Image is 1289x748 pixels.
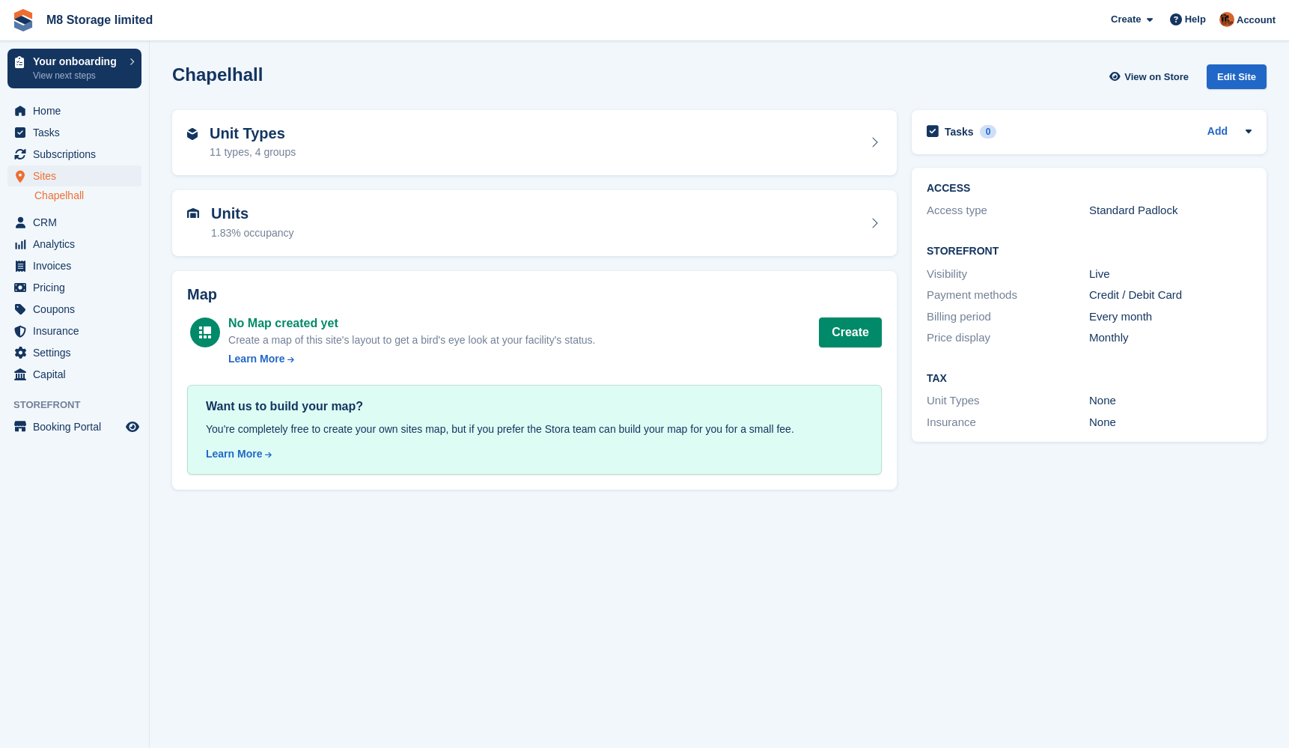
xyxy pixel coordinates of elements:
[1111,12,1141,27] span: Create
[7,342,141,363] a: menu
[33,56,122,67] p: Your onboarding
[124,418,141,436] a: Preview store
[33,342,123,363] span: Settings
[211,225,294,241] div: 1.83% occupancy
[945,125,974,139] h2: Tasks
[1107,64,1195,89] a: View on Store
[1089,392,1252,410] div: None
[33,255,123,276] span: Invoices
[7,212,141,233] a: menu
[206,446,262,462] div: Learn More
[33,234,123,255] span: Analytics
[1089,414,1252,431] div: None
[927,392,1089,410] div: Unit Types
[7,277,141,298] a: menu
[33,144,123,165] span: Subscriptions
[187,286,882,303] h2: Map
[927,373,1252,385] h2: Tax
[1089,266,1252,283] div: Live
[7,49,141,88] a: Your onboarding View next steps
[7,416,141,437] a: menu
[33,277,123,298] span: Pricing
[927,308,1089,326] div: Billing period
[228,351,284,367] div: Learn More
[12,9,34,31] img: stora-icon-8386f47178a22dfd0bd8f6a31ec36ba5ce8667c1dd55bd0f319d3a0aa187defe.svg
[210,145,296,160] div: 11 types, 4 groups
[927,266,1089,283] div: Visibility
[819,317,882,347] button: Create
[33,299,123,320] span: Coupons
[7,299,141,320] a: menu
[33,100,123,121] span: Home
[13,398,149,413] span: Storefront
[1089,308,1252,326] div: Every month
[1207,64,1267,95] a: Edit Site
[1185,12,1206,27] span: Help
[33,416,123,437] span: Booking Portal
[7,122,141,143] a: menu
[7,364,141,385] a: menu
[7,234,141,255] a: menu
[7,100,141,121] a: menu
[927,202,1089,219] div: Access type
[1089,287,1252,304] div: Credit / Debit Card
[927,287,1089,304] div: Payment methods
[187,128,198,140] img: unit-type-icn-2b2737a686de81e16bb02015468b77c625bbabd49415b5ef34ead5e3b44a266d.svg
[34,189,141,203] a: Chapelhall
[927,246,1252,258] h2: Storefront
[927,183,1252,195] h2: ACCESS
[1207,124,1228,141] a: Add
[228,332,595,348] div: Create a map of this site's layout to get a bird's eye look at your facility's status.
[1207,64,1267,89] div: Edit Site
[927,329,1089,347] div: Price display
[33,69,122,82] p: View next steps
[211,205,294,222] h2: Units
[206,422,863,437] div: You're completely free to create your own sites map, but if you prefer the Stora team can build y...
[172,64,263,85] h2: Chapelhall
[1089,202,1252,219] div: Standard Padlock
[33,212,123,233] span: CRM
[172,190,897,256] a: Units 1.83% occupancy
[7,144,141,165] a: menu
[1124,70,1189,85] span: View on Store
[927,414,1089,431] div: Insurance
[210,125,296,142] h2: Unit Types
[1219,12,1234,27] img: Andy McLafferty
[1237,13,1276,28] span: Account
[980,125,997,139] div: 0
[7,320,141,341] a: menu
[40,7,159,32] a: M8 Storage limited
[187,208,199,219] img: unit-icn-7be61d7bf1b0ce9d3e12c5938cc71ed9869f7b940bace4675aadf7bd6d80202e.svg
[33,364,123,385] span: Capital
[206,398,863,416] div: Want us to build your map?
[228,314,595,332] div: No Map created yet
[33,122,123,143] span: Tasks
[33,165,123,186] span: Sites
[33,320,123,341] span: Insurance
[7,255,141,276] a: menu
[172,110,897,176] a: Unit Types 11 types, 4 groups
[7,165,141,186] a: menu
[199,326,211,338] img: map-icn-white-8b231986280072e83805622d3debb4903e2986e43859118e7b4002611c8ef794.svg
[1089,329,1252,347] div: Monthly
[228,351,595,367] a: Learn More
[206,446,863,462] a: Learn More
